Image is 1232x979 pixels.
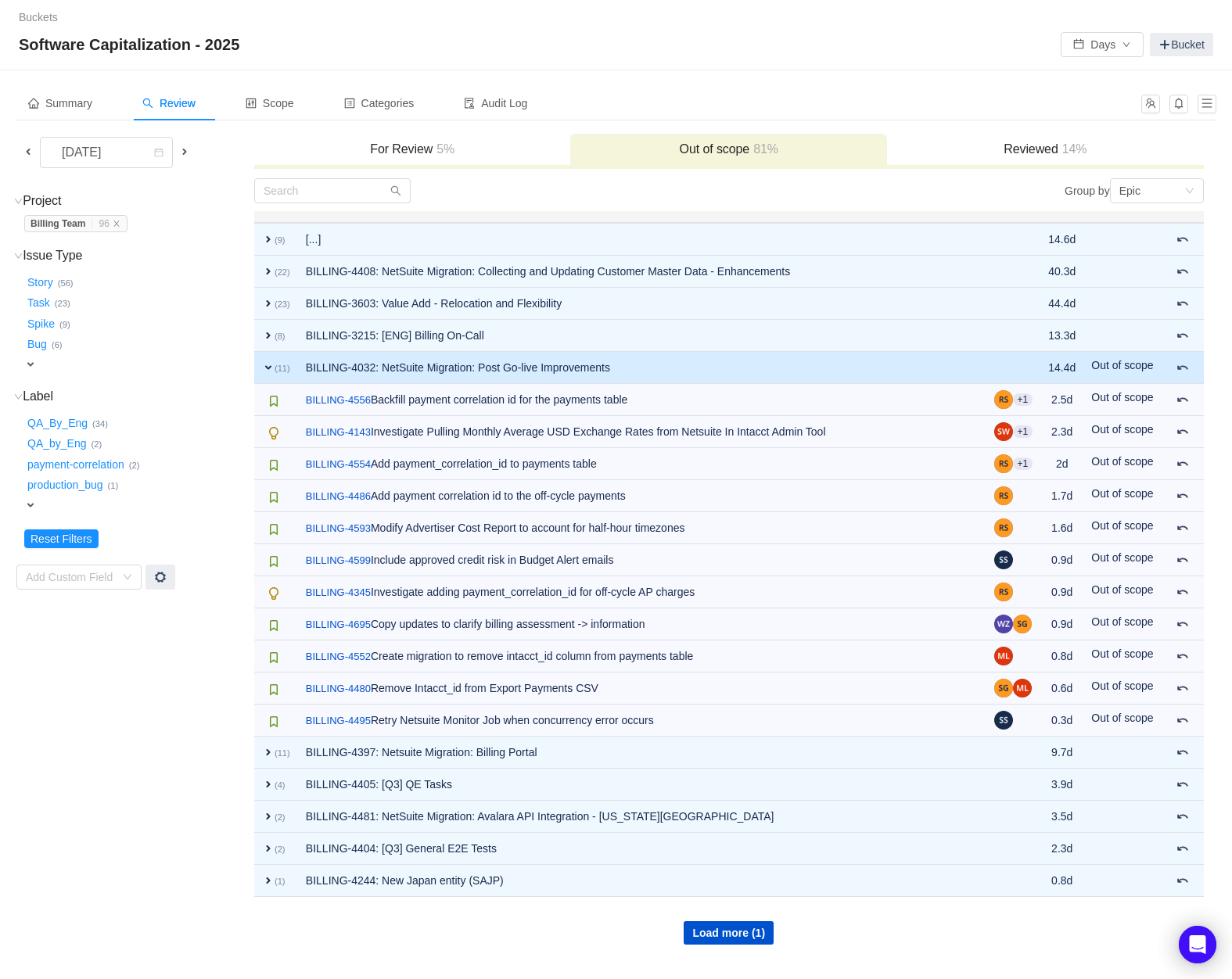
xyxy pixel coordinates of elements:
[298,288,986,320] td: BILLING-3603: Value Add - Relocation and Flexibility
[108,481,119,490] small: (1)
[298,223,986,256] td: [...]
[1198,95,1216,113] button: icon: menu
[433,142,454,156] span: 5%
[58,278,74,288] small: (56)
[344,98,355,109] i: icon: profile
[298,544,986,576] td: Include approved credit risk in Budget Alert emails
[1091,455,1153,468] span: Out of scope
[92,419,108,429] small: (34)
[246,98,257,109] i: icon: control
[1040,865,1083,897] td: 0.8d
[275,235,286,245] small: (9)
[344,97,415,109] span: Categories
[268,491,280,504] img: 10315
[24,332,52,357] button: Bug
[31,218,85,229] strong: Billing Team
[24,432,92,457] button: QA_by_Eng
[55,299,70,308] small: (23)
[24,291,55,316] button: Task
[129,461,140,470] small: (2)
[298,512,986,544] td: Modify Advertiser Cost Report to account for half-hour timezones
[464,97,527,109] span: Audit Log
[262,329,275,342] span: expand
[1040,544,1083,576] td: 0.9d
[306,617,371,633] a: BILLING-4695
[275,845,286,854] small: (2)
[275,748,290,758] small: (11)
[262,361,275,374] span: expand
[1040,352,1083,384] td: 14.4d
[1040,608,1083,640] td: 0.9d
[24,270,58,295] button: Story
[14,252,23,260] i: icon: down
[26,569,115,585] div: Add Custom Field
[24,473,108,498] button: production_bug
[994,711,1013,730] img: SS
[113,220,120,228] i: icon: close
[1040,320,1083,352] td: 13.3d
[1013,615,1032,633] img: SG
[275,267,290,277] small: (22)
[262,810,275,823] span: expand
[994,615,1013,633] img: WZ
[1119,179,1140,203] div: Epic
[262,842,275,855] span: expand
[275,780,286,790] small: (4)
[1091,391,1153,403] span: Out of scope
[268,715,280,728] img: 10315
[1150,33,1213,56] a: Bucket
[994,583,1013,601] img: RA
[275,299,290,309] small: (23)
[1013,393,1033,406] aui-badge: +1
[1091,647,1153,660] span: Out of scope
[298,384,986,416] td: Backfill payment correlation id for the payments table
[1091,680,1153,692] span: Out of scope
[749,142,778,156] span: 81%
[298,865,986,897] td: BILLING-4244: New Japan entity (SAJP)
[1091,359,1153,371] span: Out of scope
[262,265,275,278] span: expand
[24,452,129,477] button: payment-correlation
[298,576,986,608] td: Investigate adding payment_correlation_id for off-cycle AP charges
[262,297,275,310] span: expand
[994,679,1013,697] img: SG
[1040,737,1083,769] td: 9.7d
[994,454,1013,473] img: RA
[268,427,280,439] img: 10322
[275,364,290,373] small: (11)
[268,395,280,407] img: 10315
[306,425,371,440] a: BILLING-4143
[268,587,280,600] img: 10322
[268,523,280,536] img: 10315
[1185,186,1194,197] i: icon: down
[268,651,280,664] img: 10315
[275,812,286,822] small: (2)
[578,142,879,157] h3: Out of scope
[1040,256,1083,288] td: 40.3d
[49,138,117,167] div: [DATE]
[59,320,70,329] small: (9)
[14,197,23,206] i: icon: down
[298,608,986,640] td: Copy updates to clarify billing assessment -> information
[1040,833,1083,865] td: 2.3d
[306,489,371,504] a: BILLING-4486
[24,411,92,436] button: QA_By_Eng
[306,521,371,536] a: BILLING-4593
[1040,448,1083,480] td: 2d
[298,352,986,384] td: BILLING-4032: NetSuite Migration: Post Go-live Improvements
[275,877,286,886] small: (1)
[1040,288,1083,320] td: 44.4d
[262,746,275,758] span: expand
[99,218,109,229] span: 96
[19,32,249,57] span: Software Capitalization - 2025
[1040,512,1083,544] td: 1.6d
[298,480,986,512] td: Add payment correlation id to the off-cycle payments
[1040,384,1083,416] td: 2.5d
[268,619,280,632] img: 10315
[1058,142,1087,156] span: 14%
[142,98,153,109] i: icon: search
[1169,95,1188,113] button: icon: bell
[994,518,1013,537] img: RA
[24,358,37,371] span: expand
[298,833,986,865] td: BILLING-4404: [Q3] General E2E Tests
